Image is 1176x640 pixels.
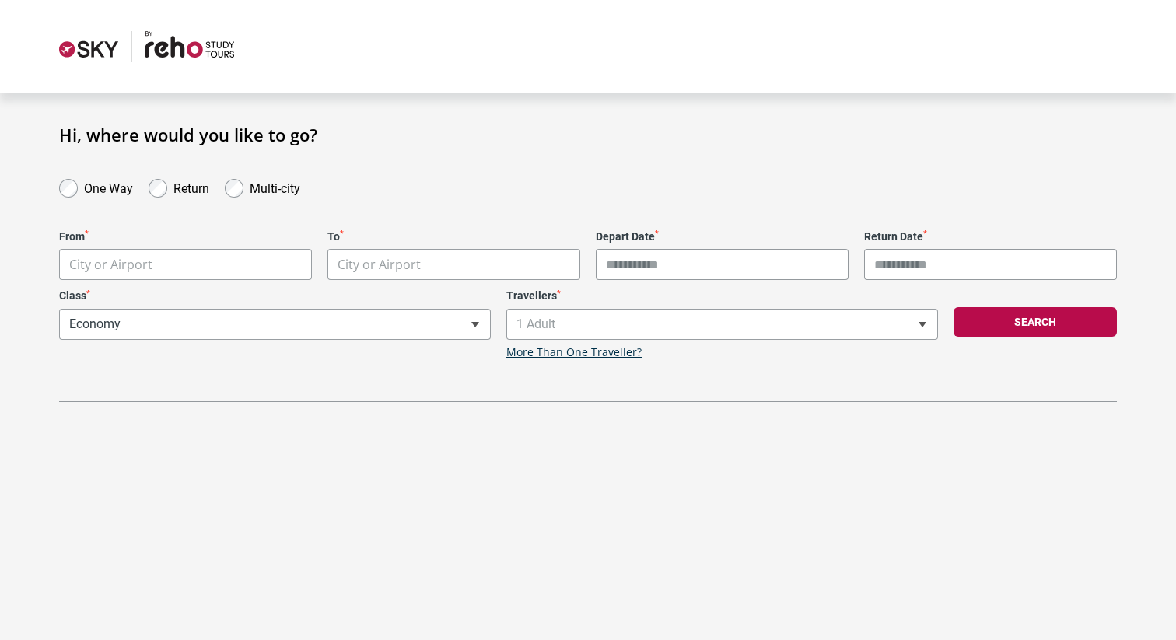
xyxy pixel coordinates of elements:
span: 1 Adult [506,309,938,340]
span: City or Airport [69,256,152,273]
a: More Than One Traveller? [506,346,642,359]
span: City or Airport [328,250,579,280]
label: Multi-city [250,177,300,196]
span: City or Airport [59,249,312,280]
span: 1 Adult [507,310,937,339]
button: Search [954,307,1117,337]
h1: Hi, where would you like to go? [59,124,1117,145]
span: City or Airport [60,250,311,280]
span: Economy [59,309,491,340]
label: Depart Date [596,230,849,243]
label: Class [59,289,491,303]
label: One Way [84,177,133,196]
label: Travellers [506,289,938,303]
label: Return Date [864,230,1117,243]
label: Return [173,177,209,196]
label: From [59,230,312,243]
label: To [327,230,580,243]
span: City or Airport [338,256,421,273]
span: City or Airport [327,249,580,280]
span: Economy [60,310,490,339]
